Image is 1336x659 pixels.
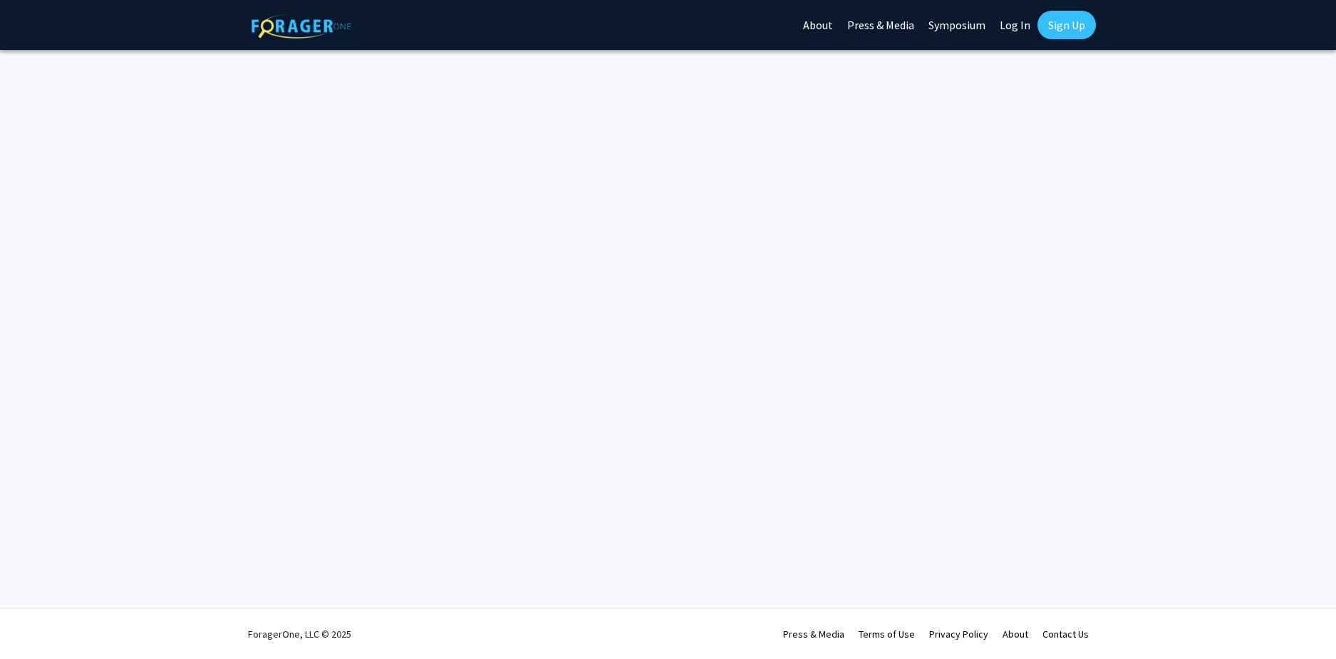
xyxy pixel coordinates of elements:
[859,628,915,640] a: Terms of Use
[1003,628,1028,640] a: About
[252,14,351,38] img: ForagerOne Logo
[248,609,351,659] div: ForagerOne, LLC © 2025
[929,628,988,640] a: Privacy Policy
[1042,628,1089,640] a: Contact Us
[1037,11,1096,39] a: Sign Up
[783,628,844,640] a: Press & Media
